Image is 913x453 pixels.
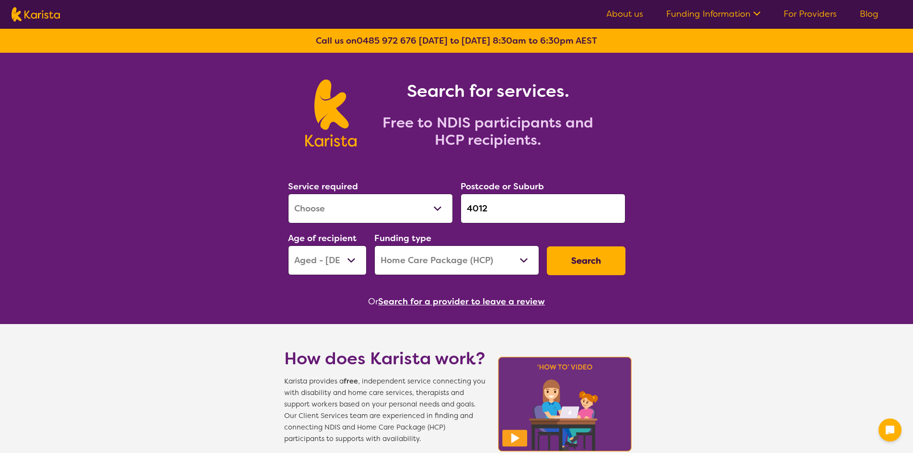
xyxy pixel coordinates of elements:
label: Postcode or Suburb [461,181,544,192]
input: Type [461,194,625,223]
h2: Free to NDIS participants and HCP recipients. [368,114,608,149]
a: Funding Information [666,8,761,20]
span: Karista provides a , independent service connecting you with disability and home care services, t... [284,376,485,445]
h1: How does Karista work? [284,347,485,370]
button: Search [547,246,625,275]
a: Blog [860,8,878,20]
img: Karista logo [12,7,60,22]
a: 0485 972 676 [357,35,416,46]
a: About us [606,8,643,20]
b: Call us on [DATE] to [DATE] 8:30am to 6:30pm AEST [316,35,597,46]
b: free [344,377,358,386]
h1: Search for services. [368,80,608,103]
button: Search for a provider to leave a review [378,294,545,309]
label: Funding type [374,232,431,244]
span: Or [368,294,378,309]
label: Age of recipient [288,232,357,244]
img: Karista logo [305,80,357,147]
label: Service required [288,181,358,192]
a: For Providers [784,8,837,20]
